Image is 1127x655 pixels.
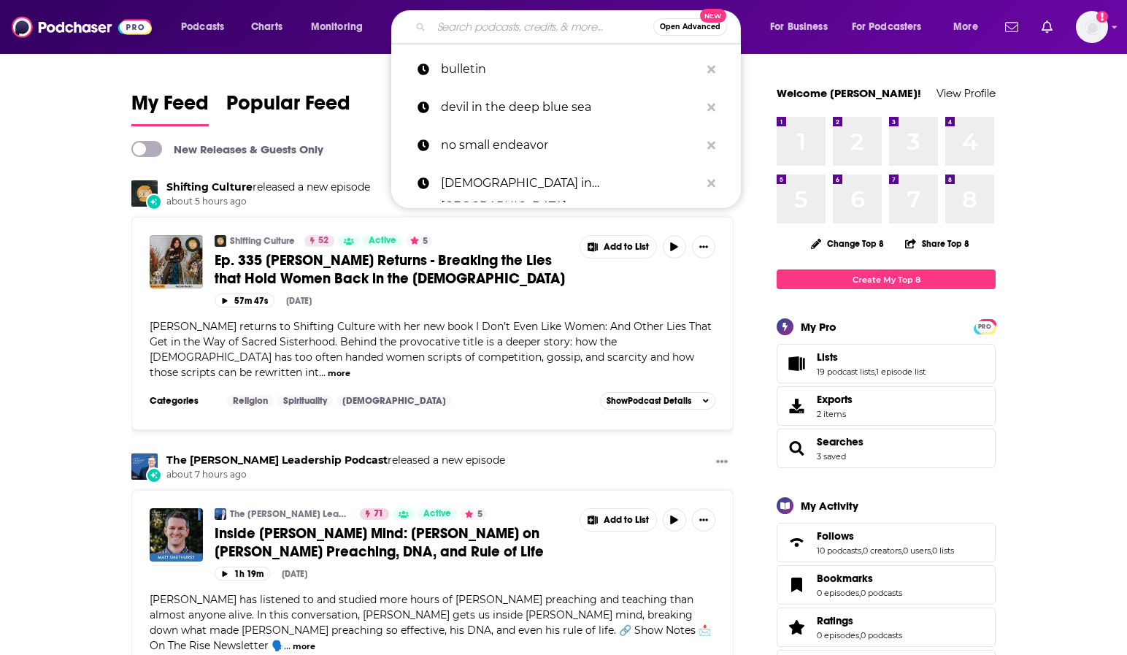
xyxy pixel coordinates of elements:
a: 19 podcast lists [817,367,874,377]
span: Monitoring [311,17,363,37]
div: My Pro [801,320,836,334]
a: 0 podcasts [861,630,902,640]
button: 5 [461,508,487,520]
span: Searches [777,429,996,468]
a: Show notifications dropdown [999,15,1024,39]
span: Exports [782,396,811,416]
span: 71 [374,507,383,521]
a: Spirituality [277,395,333,407]
span: , [859,588,861,598]
span: , [931,545,932,556]
a: 0 lists [932,545,954,556]
button: 1h 19m [215,567,270,581]
a: Charts [242,15,291,39]
a: Inside [PERSON_NAME] Mind: [PERSON_NAME] on [PERSON_NAME] Preaching, DNA, and Rule of Life [215,524,569,561]
a: 0 episodes [817,588,859,598]
span: Charts [251,17,282,37]
span: [PERSON_NAME] returns to Shifting Culture with her new book I Don’t Even Like Women: And Other Li... [150,320,712,379]
span: Podcasts [181,17,224,37]
img: Shifting Culture [131,180,158,207]
span: Lists [817,351,838,364]
span: about 7 hours ago [166,469,505,481]
a: Ep. 335 [PERSON_NAME] Returns - Breaking the Lies that Hold Women Back in the [DEMOGRAPHIC_DATA] [215,251,569,288]
button: Share Top 8 [904,229,970,258]
span: Follows [777,523,996,562]
a: 3 saved [817,451,846,461]
span: Ratings [817,614,853,627]
span: Exports [817,393,853,406]
button: ShowPodcast Details [600,392,715,410]
a: [DEMOGRAPHIC_DATA] in [GEOGRAPHIC_DATA] [391,164,741,202]
a: Lists [782,353,811,374]
p: bulletin [441,50,700,88]
button: open menu [842,15,943,39]
p: Catholic in America [441,164,700,202]
span: about 5 hours ago [166,196,370,208]
span: Bookmarks [817,572,873,585]
button: open menu [943,15,996,39]
span: More [953,17,978,37]
div: New Episode [146,467,162,483]
span: ... [319,366,326,379]
a: Active [363,235,402,247]
img: Shifting Culture [215,235,226,247]
img: Podchaser - Follow, Share and Rate Podcasts [12,13,152,41]
h3: released a new episode [166,453,505,467]
button: more [328,367,350,380]
span: , [859,630,861,640]
a: 71 [360,508,389,520]
span: Active [369,234,396,248]
img: Inside Tim Keller's Mind: Matt Smethurst on Keller's Preaching, DNA, and Rule of Life [150,508,203,562]
span: , [874,367,876,377]
span: Lists [777,344,996,383]
a: Bookmarks [782,575,811,595]
a: The [PERSON_NAME] Leadership Podcast [230,508,350,520]
span: For Podcasters [852,17,922,37]
a: View Profile [936,86,996,100]
img: Ep. 335 Natalie Runion Returns - Breaking the Lies that Hold Women Back in the Church [150,235,203,288]
span: Logged in as shcarlos [1076,11,1108,43]
a: Active [418,508,457,520]
button: Show More Button [692,508,715,532]
span: Follows [817,529,854,543]
div: [DATE] [282,569,307,579]
p: no small endeavor [441,126,700,164]
a: Ratings [782,617,811,637]
span: Open Advanced [660,23,720,31]
span: Show Podcast Details [607,396,691,406]
button: open menu [171,15,243,39]
span: , [861,545,863,556]
span: Popular Feed [226,91,350,124]
a: The Carey Nieuwhof Leadership Podcast [166,453,388,467]
a: 0 podcasts [861,588,902,598]
button: 57m 47s [215,294,274,307]
a: bulletin [391,50,741,88]
a: Bookmarks [817,572,902,585]
a: Show notifications dropdown [1036,15,1058,39]
span: For Business [770,17,828,37]
span: My Feed [131,91,209,124]
a: [DEMOGRAPHIC_DATA] [336,395,452,407]
img: The Carey Nieuwhof Leadership Podcast [131,453,158,480]
a: Shifting Culture [230,235,295,247]
h3: released a new episode [166,180,370,194]
button: Change Top 8 [802,234,893,253]
div: New Episode [146,194,162,210]
span: Inside [PERSON_NAME] Mind: [PERSON_NAME] on [PERSON_NAME] Preaching, DNA, and Rule of Life [215,524,544,561]
button: 5 [406,235,432,247]
span: New [700,9,726,23]
button: more [293,640,315,653]
a: Searches [817,435,863,448]
button: Show profile menu [1076,11,1108,43]
button: Show More Button [580,236,656,258]
button: Show More Button [710,453,734,472]
span: Ep. 335 [PERSON_NAME] Returns - Breaking the Lies that Hold Women Back in the [DEMOGRAPHIC_DATA] [215,251,565,288]
span: 2 items [817,409,853,419]
button: Show More Button [692,235,715,258]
